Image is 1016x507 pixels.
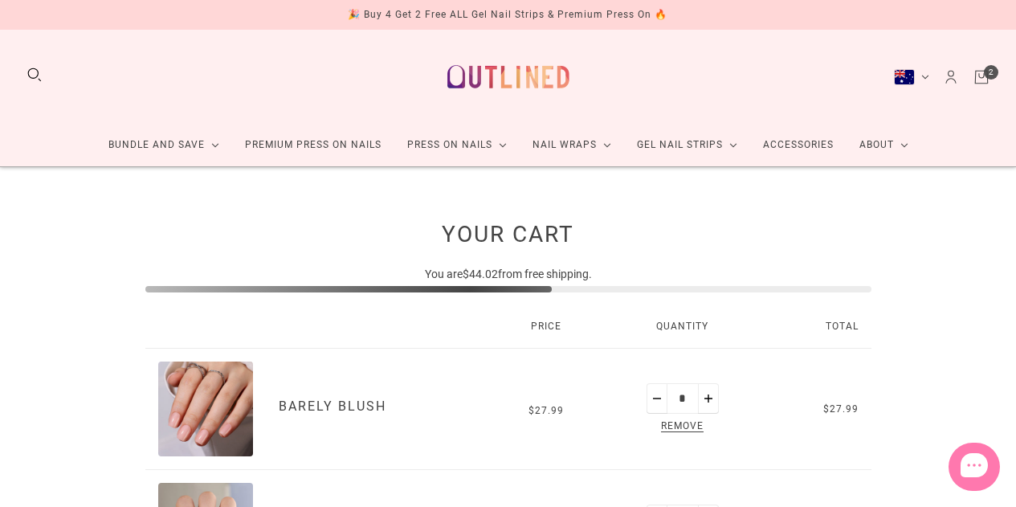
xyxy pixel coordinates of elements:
span: $27.99 [823,403,859,415]
a: Account [942,68,960,86]
button: Australia [894,69,929,85]
a: Barely Blush [279,399,386,414]
a: Accessories [750,124,847,166]
a: Gel Nail Strips [624,124,750,166]
a: Premium Press On Nails [232,124,394,166]
span: Remove [658,418,707,436]
a: Barely Blush [158,362,253,456]
h2: Your Cart [145,220,871,247]
button: Minus [647,383,667,414]
div: Price [494,305,598,349]
button: Search [26,66,43,84]
span: $27.99 [528,405,564,416]
div: You are from free shipping. [145,266,871,289]
div: Quantity [598,305,766,349]
a: Nail Wraps [520,124,624,166]
button: Plus [698,383,719,414]
a: Outlined [438,43,579,111]
a: Cart [973,68,990,86]
a: Press On Nails [394,124,520,166]
span: $44.02 [463,268,498,280]
div: 🎉 Buy 4 Get 2 Free ALL Gel Nail Strips & Premium Press On 🔥 [348,6,667,23]
a: About [847,124,921,166]
a: Bundle and Save [96,124,232,166]
div: Total [766,305,871,349]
